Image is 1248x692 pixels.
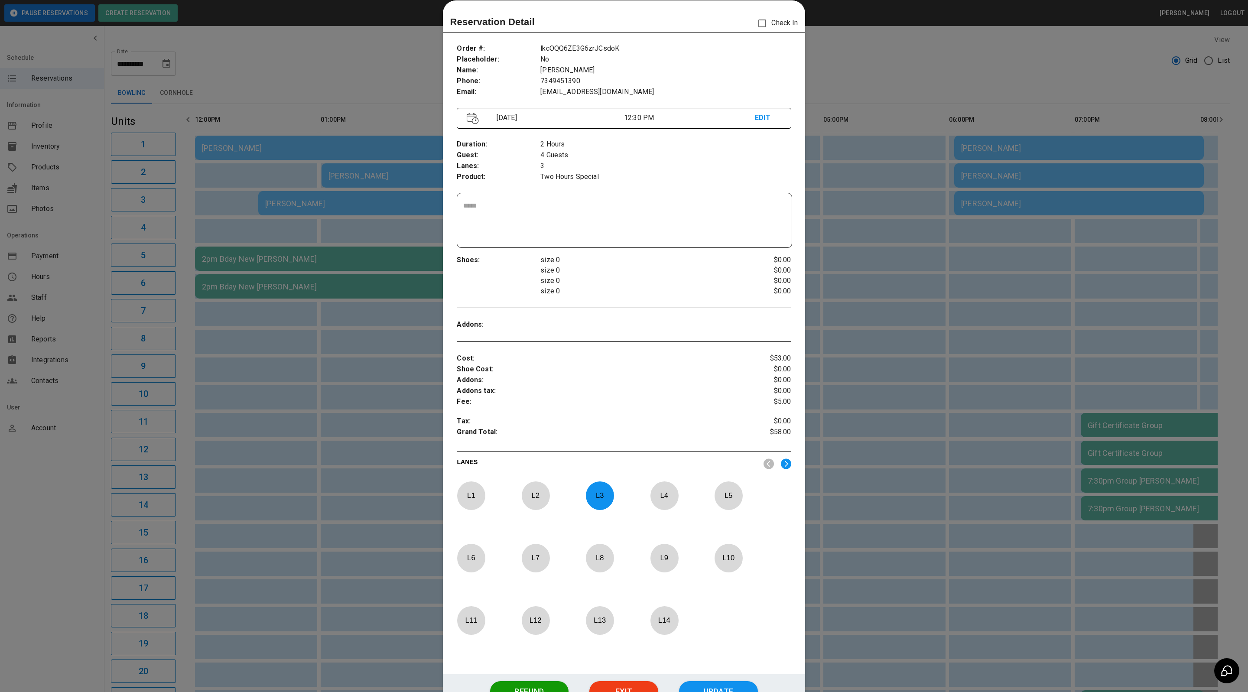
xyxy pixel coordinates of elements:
p: L 14 [650,610,679,630]
img: right.svg [781,458,791,469]
p: $0.00 [735,375,791,386]
p: size 0 [540,265,735,276]
p: $0.00 [735,276,791,286]
p: $58.00 [735,427,791,440]
p: L 8 [585,548,614,568]
p: LANES [457,458,756,470]
p: L 7 [521,548,550,568]
p: $0.00 [735,286,791,296]
p: [PERSON_NAME] [540,65,791,76]
p: L 5 [714,485,743,506]
p: L 6 [457,548,485,568]
p: No [540,54,791,65]
p: Phone : [457,76,540,87]
p: L 13 [585,610,614,630]
img: nav_left.svg [764,458,774,469]
p: $0.00 [735,255,791,265]
p: size 0 [540,255,735,265]
p: Duration : [457,139,540,150]
p: L 10 [714,548,743,568]
p: L 9 [650,548,679,568]
p: lkcOQQ6ZE3G6zrJCsdoK [540,43,791,54]
p: EDIT [755,113,781,123]
p: 12:30 PM [624,113,755,123]
p: Grand Total : [457,427,735,440]
p: Two Hours Special [540,172,791,182]
p: L 3 [585,485,614,506]
p: Addons : [457,375,735,386]
p: Product : [457,172,540,182]
p: 2 Hours [540,139,791,150]
p: Check In [753,14,798,32]
p: $0.00 [735,386,791,396]
p: Shoe Cost : [457,364,735,375]
p: $0.00 [735,265,791,276]
p: Fee : [457,396,735,407]
p: size 0 [540,286,735,296]
p: Placeholder : [457,54,540,65]
p: [DATE] [493,113,624,123]
p: Addons tax : [457,386,735,396]
p: Shoes : [457,255,540,266]
p: $0.00 [735,416,791,427]
p: Email : [457,87,540,97]
p: 4 Guests [540,150,791,161]
p: 7349451390 [540,76,791,87]
p: Guest : [457,150,540,161]
img: Vector [467,113,479,124]
p: Reservation Detail [450,15,535,29]
p: L 4 [650,485,679,506]
p: $5.00 [735,396,791,407]
p: $0.00 [735,364,791,375]
p: Cost : [457,353,735,364]
p: $53.00 [735,353,791,364]
p: Lanes : [457,161,540,172]
p: L 12 [521,610,550,630]
p: 3 [540,161,791,172]
p: [EMAIL_ADDRESS][DOMAIN_NAME] [540,87,791,97]
p: Order # : [457,43,540,54]
p: size 0 [540,276,735,286]
p: Name : [457,65,540,76]
p: Addons : [457,319,540,330]
p: L 11 [457,610,485,630]
p: L 1 [457,485,485,506]
p: L 2 [521,485,550,506]
p: Tax : [457,416,735,427]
